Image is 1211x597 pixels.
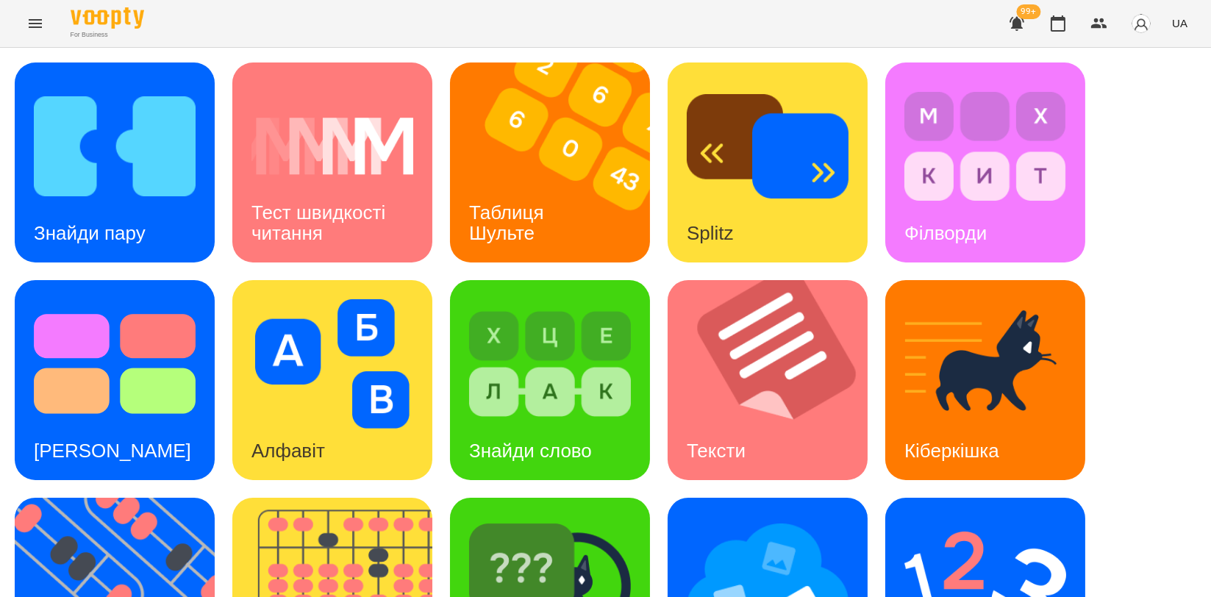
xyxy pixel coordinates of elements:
img: Splitz [687,82,849,211]
h3: Знайди пару [34,222,146,244]
a: Тест Струпа[PERSON_NAME] [15,280,215,480]
h3: Філворди [904,222,987,244]
img: Філворди [904,82,1066,211]
img: Тексти [668,280,886,480]
a: Тест швидкості читанняТест швидкості читання [232,62,432,262]
a: АлфавітАлфавіт [232,280,432,480]
h3: Splitz [687,222,734,244]
a: SplitzSplitz [668,62,868,262]
img: Таблиця Шульте [450,62,668,262]
h3: Тест швидкості читання [251,201,390,243]
a: Знайди паруЗнайди пару [15,62,215,262]
img: Знайди слово [469,299,631,429]
a: КіберкішкаКіберкішка [885,280,1085,480]
a: ФілвордиФілворди [885,62,1085,262]
a: Таблиця ШультеТаблиця Шульте [450,62,650,262]
button: Menu [18,6,53,41]
h3: Кіберкішка [904,440,999,462]
h3: Знайди слово [469,440,592,462]
a: Знайди словоЗнайди слово [450,280,650,480]
img: Знайди пару [34,82,196,211]
span: For Business [71,30,144,40]
h3: Таблиця Шульте [469,201,549,243]
h3: Алфавіт [251,440,325,462]
img: Voopty Logo [71,7,144,29]
img: avatar_s.png [1131,13,1151,34]
img: Кіберкішка [904,299,1066,429]
a: ТекстиТексти [668,280,868,480]
button: UA [1166,10,1193,37]
img: Алфавіт [251,299,413,429]
h3: [PERSON_NAME] [34,440,191,462]
img: Тест Струпа [34,299,196,429]
span: 99+ [1017,4,1041,19]
img: Тест швидкості читання [251,82,413,211]
h3: Тексти [687,440,746,462]
span: UA [1172,15,1187,31]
